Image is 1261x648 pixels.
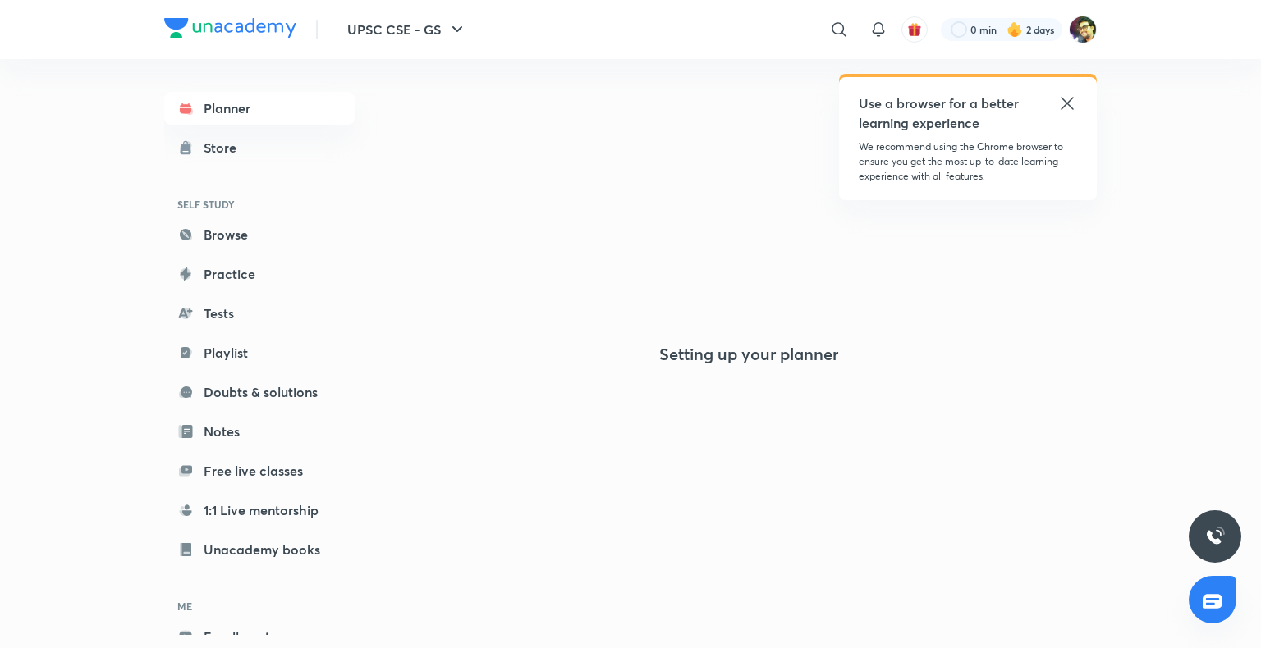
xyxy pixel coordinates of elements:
[164,131,355,164] a: Store
[164,258,355,290] a: Practice
[659,345,838,364] h4: Setting up your planner
[164,454,355,487] a: Free live classes
[164,494,355,527] a: 1:1 Live mentorship
[337,13,477,46] button: UPSC CSE - GS
[204,138,246,157] div: Store
[859,139,1077,184] p: We recommend using the Chrome browser to ensure you get the most up-to-date learning experience w...
[164,533,355,566] a: Unacademy books
[164,415,355,448] a: Notes
[164,18,296,38] img: Company Logo
[164,336,355,369] a: Playlist
[164,218,355,251] a: Browse
[901,16,928,43] button: avatar
[164,592,355,620] h6: ME
[164,190,355,218] h6: SELF STUDY
[859,94,1022,133] h5: Use a browser for a better learning experience
[1205,527,1225,546] img: ttu
[164,92,355,125] a: Planner
[164,297,355,330] a: Tests
[907,22,922,37] img: avatar
[164,18,296,42] a: Company Logo
[1007,21,1023,38] img: streak
[1069,16,1097,43] img: Mukesh Kumar Shahi
[164,376,355,408] a: Doubts & solutions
